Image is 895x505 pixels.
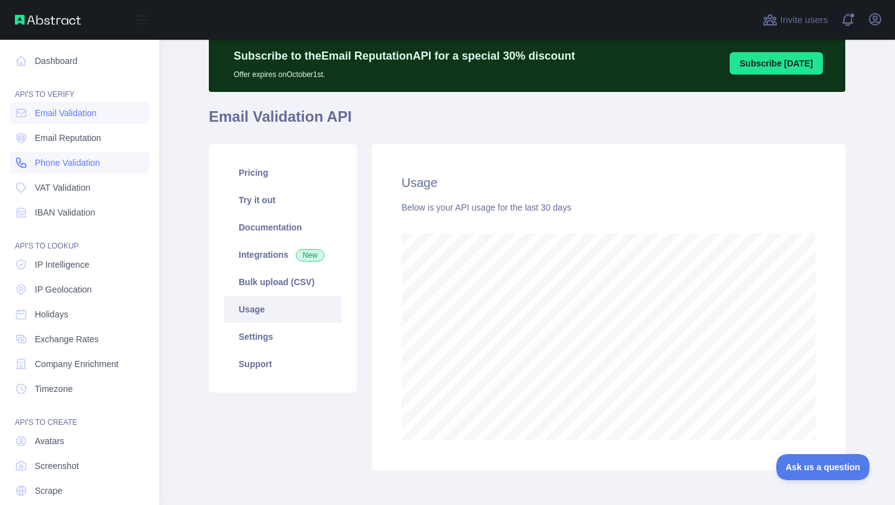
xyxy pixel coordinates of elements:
[10,455,149,477] a: Screenshot
[35,181,90,194] span: VAT Validation
[10,226,149,251] div: API'S TO LOOKUP
[224,323,342,350] a: Settings
[10,353,149,375] a: Company Enrichment
[10,303,149,325] a: Holidays
[296,249,324,262] span: New
[224,268,342,296] a: Bulk upload (CSV)
[234,65,575,80] p: Offer expires on October 1st.
[776,454,870,480] iframe: Toggle Customer Support
[10,403,149,427] div: API'S TO CREATE
[35,206,95,219] span: IBAN Validation
[35,258,89,271] span: IP Intelligence
[10,328,149,350] a: Exchange Rates
[402,174,815,191] h2: Usage
[10,201,149,224] a: IBAN Validation
[35,435,64,447] span: Avatars
[35,132,101,144] span: Email Reputation
[10,278,149,301] a: IP Geolocation
[224,296,342,323] a: Usage
[224,350,342,378] a: Support
[10,253,149,276] a: IP Intelligence
[10,176,149,199] a: VAT Validation
[10,102,149,124] a: Email Validation
[234,47,575,65] p: Subscribe to the Email Reputation API for a special 30 % discount
[10,378,149,400] a: Timezone
[10,152,149,174] a: Phone Validation
[35,485,62,497] span: Scrape
[35,308,68,321] span: Holidays
[224,241,342,268] a: Integrations New
[209,107,845,137] h1: Email Validation API
[35,460,79,472] span: Screenshot
[35,358,119,370] span: Company Enrichment
[35,383,73,395] span: Timezone
[224,214,342,241] a: Documentation
[730,52,823,75] button: Subscribe [DATE]
[10,50,149,72] a: Dashboard
[10,127,149,149] a: Email Reputation
[224,159,342,186] a: Pricing
[35,283,92,296] span: IP Geolocation
[224,186,342,214] a: Try it out
[760,10,830,30] button: Invite users
[10,75,149,99] div: API'S TO VERIFY
[35,107,96,119] span: Email Validation
[10,480,149,502] a: Scrape
[15,15,81,25] img: Abstract API
[35,157,100,169] span: Phone Validation
[780,13,828,27] span: Invite users
[35,333,99,345] span: Exchange Rates
[10,430,149,452] a: Avatars
[402,201,815,214] div: Below is your API usage for the last 30 days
